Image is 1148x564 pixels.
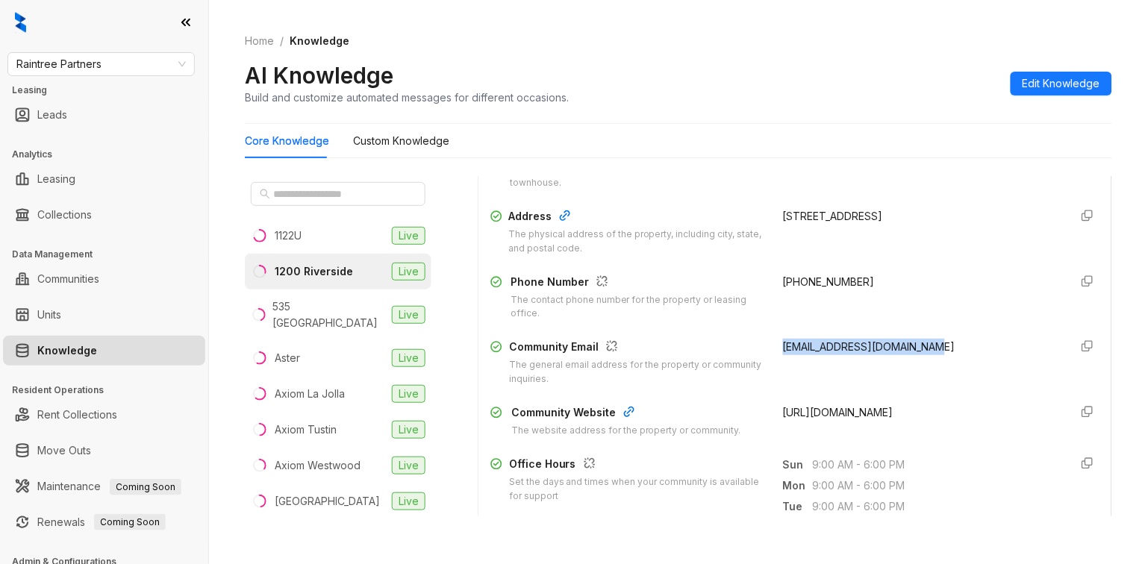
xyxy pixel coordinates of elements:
[37,300,61,330] a: Units
[94,514,166,530] span: Coming Soon
[245,133,329,149] div: Core Knowledge
[3,436,205,466] li: Move Outs
[12,383,208,397] h3: Resident Operations
[783,457,813,473] span: Sun
[275,493,380,510] div: [GEOGRAPHIC_DATA]
[392,349,425,367] span: Live
[813,477,1058,494] span: 9:00 AM - 6:00 PM
[275,386,345,402] div: Axiom La Jolla
[783,498,813,515] span: Tue
[3,164,205,194] li: Leasing
[37,436,91,466] a: Move Outs
[12,84,208,97] h3: Leasing
[3,200,205,230] li: Collections
[813,498,1058,515] span: 9:00 AM - 6:00 PM
[783,275,875,288] span: [PHONE_NUMBER]
[275,457,361,474] div: Axiom Westwood
[392,263,425,281] span: Live
[12,248,208,261] h3: Data Management
[275,422,337,438] div: Axiom Tustin
[275,263,353,280] div: 1200 Riverside
[3,336,205,366] li: Knowledge
[511,293,765,322] div: The contact phone number for the property or leasing office.
[392,227,425,245] span: Live
[3,300,205,330] li: Units
[509,456,765,475] div: Office Hours
[3,100,205,130] li: Leads
[783,208,1058,225] div: [STREET_ADDRESS]
[783,477,813,494] span: Mon
[509,358,764,386] div: The general email address for the property or community inquiries.
[3,400,205,430] li: Rent Collections
[1023,75,1100,92] span: Edit Knowledge
[392,492,425,510] span: Live
[783,340,955,353] span: [EMAIL_ADDRESS][DOMAIN_NAME]
[392,306,425,324] span: Live
[392,385,425,403] span: Live
[509,339,764,358] div: Community Email
[15,12,26,33] img: logo
[37,264,99,294] a: Communities
[511,274,765,293] div: Phone Number
[353,133,449,149] div: Custom Knowledge
[37,507,166,537] a: RenewalsComing Soon
[275,228,302,244] div: 1122U
[16,53,186,75] span: Raintree Partners
[509,475,765,504] div: Set the days and times when your community is available for support
[260,189,270,199] span: search
[511,424,741,438] div: The website address for the property or community.
[813,457,1058,473] span: 9:00 AM - 6:00 PM
[3,471,205,501] li: Maintenance
[245,90,569,105] div: Build and customize automated messages for different occasions.
[37,164,75,194] a: Leasing
[245,61,393,90] h2: AI Knowledge
[783,406,893,419] span: [URL][DOMAIN_NAME]
[12,148,208,161] h3: Analytics
[273,298,386,331] div: 535 [GEOGRAPHIC_DATA]
[290,34,349,47] span: Knowledge
[242,33,277,49] a: Home
[3,507,205,537] li: Renewals
[37,100,67,130] a: Leads
[37,336,97,366] a: Knowledge
[511,404,741,424] div: Community Website
[392,421,425,439] span: Live
[37,200,92,230] a: Collections
[3,264,205,294] li: Communities
[510,162,764,190] div: The type of property, such as apartment, condo, or townhouse.
[280,33,284,49] li: /
[275,350,300,366] div: Aster
[37,400,117,430] a: Rent Collections
[508,228,765,256] div: The physical address of the property, including city, state, and postal code.
[110,479,181,495] span: Coming Soon
[1011,72,1112,95] button: Edit Knowledge
[392,457,425,474] span: Live
[508,208,765,228] div: Address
